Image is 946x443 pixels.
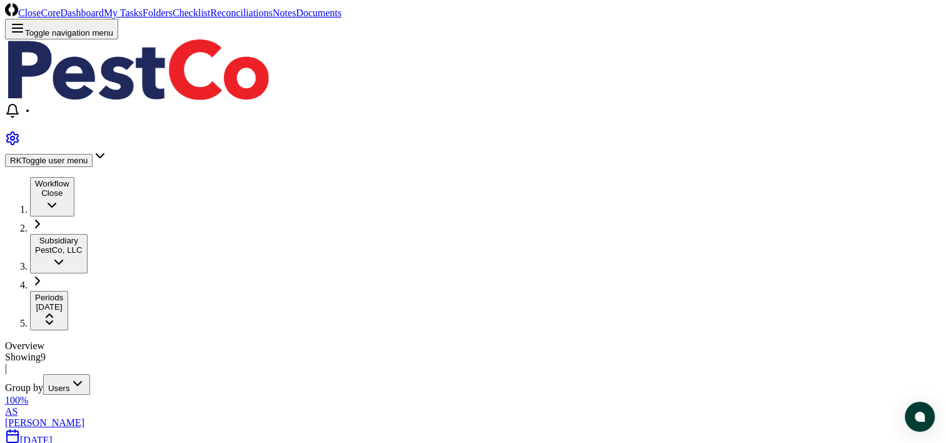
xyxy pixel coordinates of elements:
button: atlas-launcher [905,402,935,432]
span: RK [10,156,22,165]
button: Toggle navigation menu [5,19,118,39]
a: My Tasks [104,8,143,18]
a: Checklist [173,8,210,18]
img: Logo [5,3,18,16]
div: [PERSON_NAME] [5,417,941,429]
span: AS [5,406,18,417]
div: Workflow [35,179,69,188]
div: Periods [35,293,63,302]
div: | [5,363,941,374]
div: Overview [5,340,941,352]
a: Dashboard [61,8,104,18]
a: Folders [143,8,173,18]
span: CloseCore [18,8,61,18]
button: RKToggle user menu [5,154,93,167]
a: Documents [296,8,341,18]
a: Notes [273,8,296,18]
nav: breadcrumb [5,177,941,330]
button: Periods[DATE] [30,291,68,330]
div: Subsidiary [35,236,83,245]
div: [DATE] [35,302,63,312]
a: CloseCore [5,8,61,18]
a: Reconciliations [210,8,273,18]
span: Toggle user menu [22,156,88,165]
div: Showing 9 [5,352,941,363]
label: Group by [5,382,43,393]
span: Toggle navigation menu [25,28,113,38]
div: 100 % [5,395,941,406]
img: PestCo logo [5,39,271,101]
